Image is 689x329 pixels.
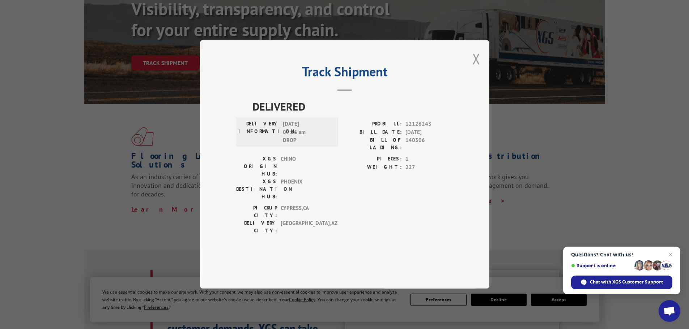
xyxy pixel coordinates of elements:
label: DELIVERY CITY: [236,220,277,235]
span: 12126243 [405,120,453,129]
label: WEIGHT: [345,163,402,172]
label: PICKUP CITY: [236,204,277,220]
label: BILL DATE: [345,128,402,137]
span: [DATE] [405,128,453,137]
label: XGS ORIGIN HUB: [236,155,277,178]
div: Chat with XGS Customer Support [571,276,672,289]
span: CYPRESS , CA [281,204,329,220]
span: DELIVERED [252,99,453,115]
span: 1 [405,155,453,164]
label: PROBILL: [345,120,402,129]
span: CHINO [281,155,329,178]
span: Chat with XGS Customer Support [590,279,663,285]
h2: Track Shipment [236,66,453,80]
button: Close modal [472,49,480,68]
label: XGS DESTINATION HUB: [236,178,277,201]
span: [DATE] 07:26 am DROP [283,120,332,145]
span: PHOENIX [281,178,329,201]
span: Support is online [571,263,632,268]
span: Close chat [666,250,675,259]
label: PIECES: [345,155,402,164]
div: Open chat [659,300,680,322]
span: 227 [405,163,453,172]
span: 140306 [405,137,453,152]
span: [GEOGRAPHIC_DATA] , AZ [281,220,329,235]
label: BILL OF LADING: [345,137,402,152]
label: DELIVERY INFORMATION: [238,120,279,145]
span: Questions? Chat with us! [571,252,672,257]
